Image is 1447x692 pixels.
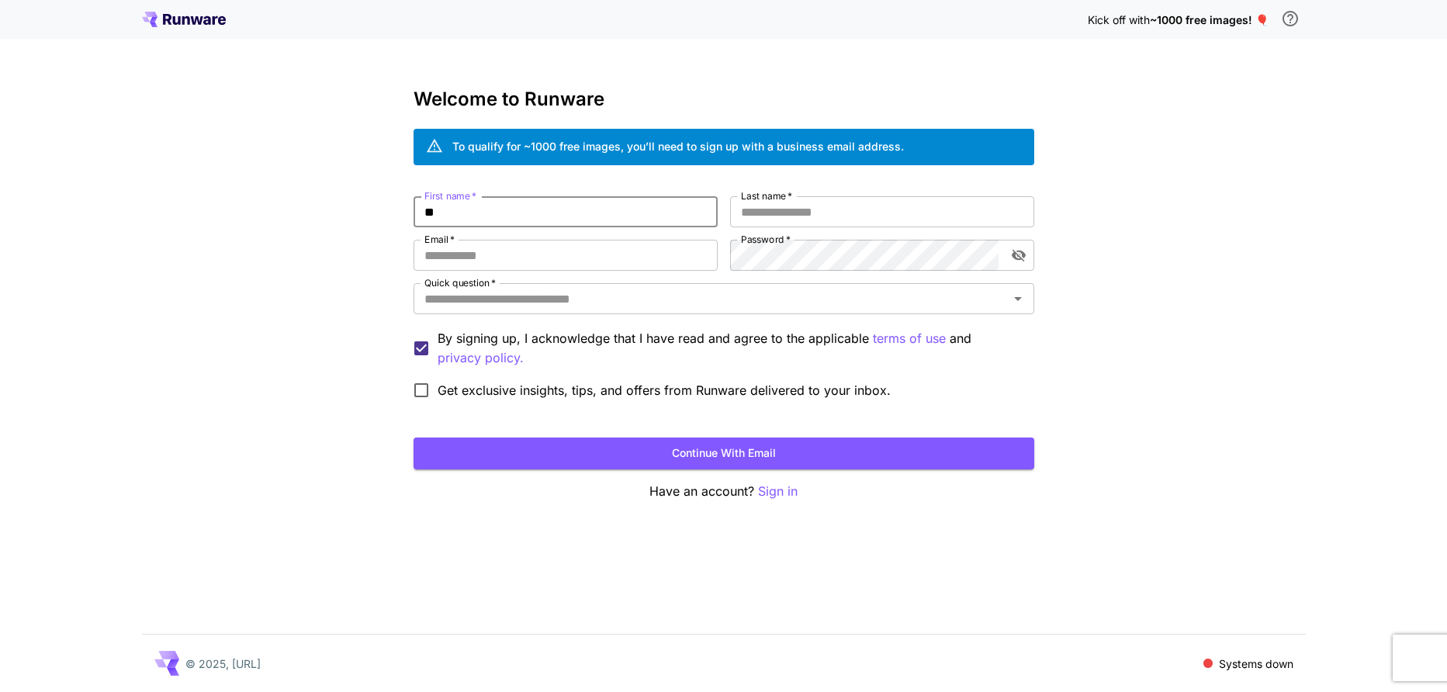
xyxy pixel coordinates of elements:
[1088,13,1150,26] span: Kick off with
[414,482,1034,501] p: Have an account?
[438,348,524,368] button: By signing up, I acknowledge that I have read and agree to the applicable terms of use and
[424,233,455,246] label: Email
[424,276,496,289] label: Quick question
[438,329,1022,368] p: By signing up, I acknowledge that I have read and agree to the applicable and
[1219,656,1293,672] p: Systems down
[758,482,798,501] button: Sign in
[424,189,476,202] label: First name
[438,348,524,368] p: privacy policy.
[1005,241,1033,269] button: toggle password visibility
[452,138,904,154] div: To qualify for ~1000 free images, you’ll need to sign up with a business email address.
[1275,3,1306,34] button: In order to qualify for free credit, you need to sign up with a business email address and click ...
[873,329,946,348] p: terms of use
[414,88,1034,110] h3: Welcome to Runware
[414,438,1034,469] button: Continue with email
[873,329,946,348] button: By signing up, I acknowledge that I have read and agree to the applicable and privacy policy.
[741,233,791,246] label: Password
[741,189,792,202] label: Last name
[438,381,891,400] span: Get exclusive insights, tips, and offers from Runware delivered to your inbox.
[1007,288,1029,310] button: Open
[1150,13,1269,26] span: ~1000 free images! 🎈
[185,656,261,672] p: © 2025, [URL]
